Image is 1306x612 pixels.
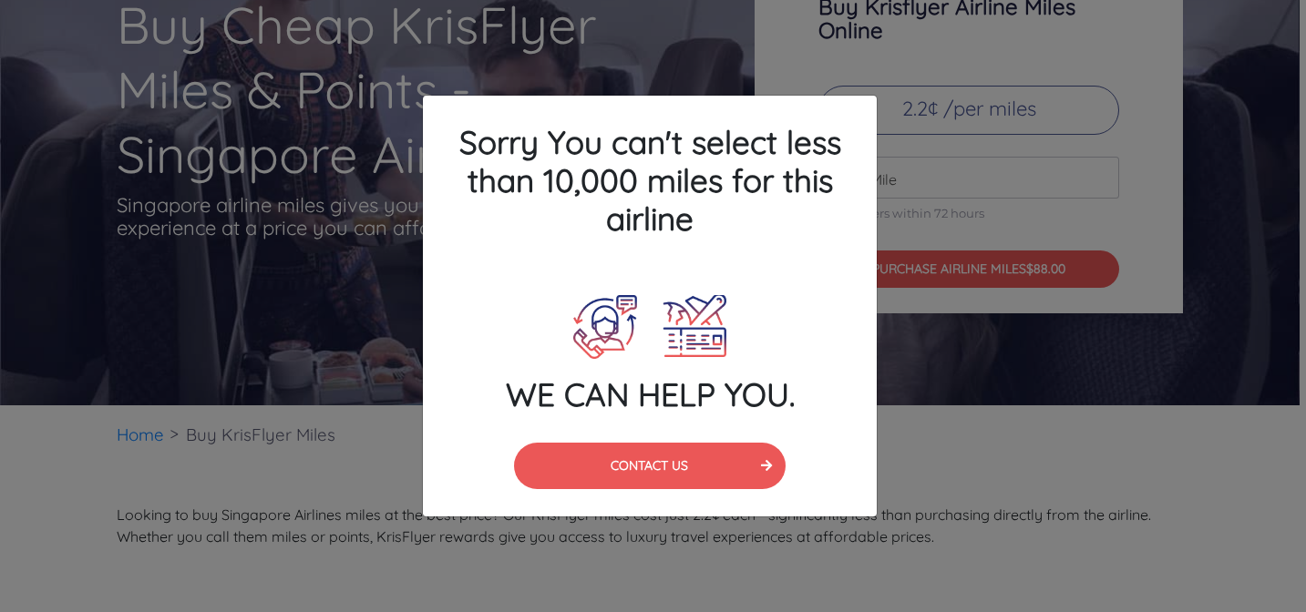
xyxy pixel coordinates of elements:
h4: WE CAN HELP YOU. [423,375,877,413]
a: CONTACT US [514,455,787,474]
img: Plane Ticket [663,295,727,359]
h4: Sorry You can't select less than 10,000 miles for this airline [423,96,877,265]
button: CONTACT US [514,443,787,489]
img: Call [573,295,637,359]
